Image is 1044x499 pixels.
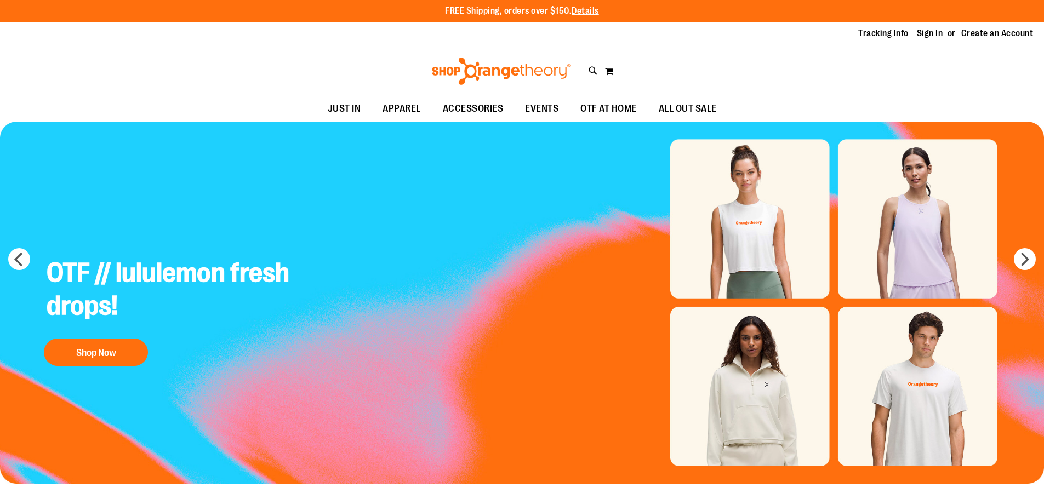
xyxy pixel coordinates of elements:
[328,96,361,121] span: JUST IN
[961,27,1034,39] a: Create an Account
[445,5,599,18] p: FREE Shipping, orders over $150.
[38,248,298,371] a: OTF // lululemon fresh drops! Shop Now
[443,96,504,121] span: ACCESSORIES
[858,27,909,39] a: Tracking Info
[580,96,637,121] span: OTF AT HOME
[383,96,421,121] span: APPAREL
[44,339,148,366] button: Shop Now
[1014,248,1036,270] button: next
[430,58,572,85] img: Shop Orangetheory
[917,27,943,39] a: Sign In
[572,6,599,16] a: Details
[525,96,558,121] span: EVENTS
[8,248,30,270] button: prev
[659,96,717,121] span: ALL OUT SALE
[38,248,298,333] h2: OTF // lululemon fresh drops!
